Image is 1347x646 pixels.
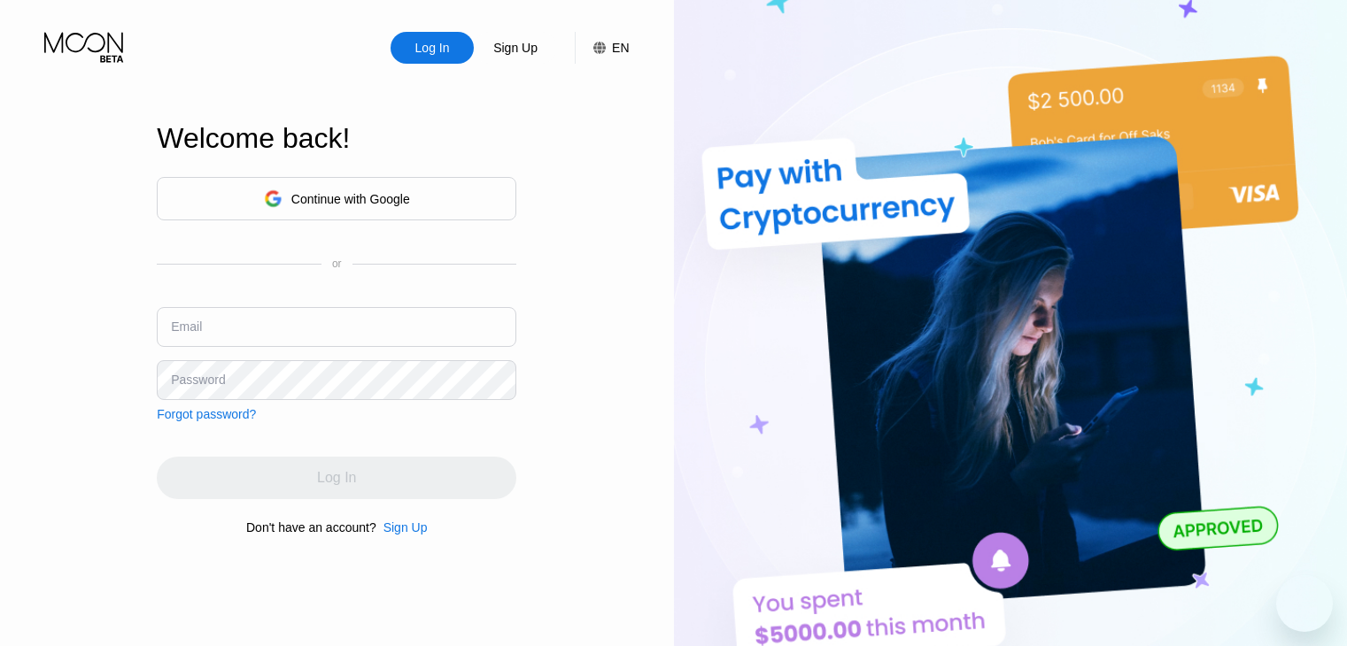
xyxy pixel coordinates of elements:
[332,258,342,270] div: or
[383,520,428,534] div: Sign Up
[171,319,202,334] div: Email
[171,373,225,387] div: Password
[1276,575,1333,632] iframe: Button to launch messaging window
[157,407,256,421] div: Forgot password?
[157,122,516,155] div: Welcome back!
[157,177,516,220] div: Continue with Google
[391,32,474,64] div: Log In
[376,520,428,534] div: Sign Up
[612,41,629,55] div: EN
[246,520,376,534] div: Don't have an account?
[474,32,557,64] div: Sign Up
[575,32,629,64] div: EN
[492,39,539,57] div: Sign Up
[414,39,452,57] div: Log In
[291,192,410,206] div: Continue with Google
